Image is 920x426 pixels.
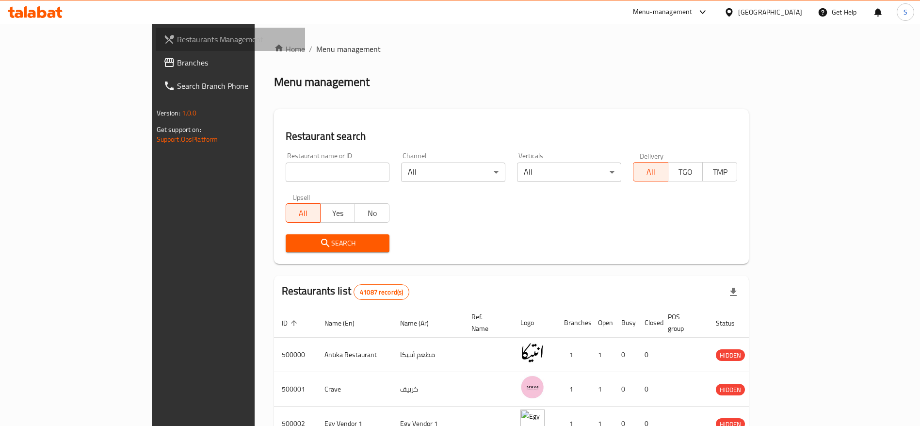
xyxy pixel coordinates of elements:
button: No [355,203,389,223]
a: Restaurants Management [156,28,306,51]
span: Search [293,237,382,249]
td: 1 [556,338,590,372]
span: All [637,165,664,179]
span: ID [282,317,300,329]
div: All [401,163,505,182]
button: All [633,162,668,181]
img: Antika Restaurant [520,341,545,365]
img: Crave [520,375,545,399]
span: No [359,206,386,220]
td: 0 [637,372,660,407]
th: Closed [637,308,660,338]
td: 0 [613,372,637,407]
div: All [517,163,621,182]
span: Get support on: [157,123,201,136]
span: Ref. Name [471,311,501,334]
h2: Menu management [274,74,370,90]
span: Status [716,317,747,329]
span: 41087 record(s) [354,288,409,297]
label: Upsell [292,194,310,200]
div: Menu-management [633,6,693,18]
span: 1.0.0 [182,107,197,119]
div: Total records count [354,284,409,300]
span: POS group [668,311,696,334]
span: Search Branch Phone [177,80,298,92]
th: Busy [613,308,637,338]
h2: Restaurants list [282,284,410,300]
td: Crave [317,372,392,407]
th: Open [590,308,613,338]
button: Yes [320,203,355,223]
label: Delivery [640,152,664,159]
div: HIDDEN [716,349,745,361]
td: 1 [590,372,613,407]
span: Version: [157,107,180,119]
td: Antika Restaurant [317,338,392,372]
th: Branches [556,308,590,338]
span: TMP [707,165,733,179]
span: HIDDEN [716,384,745,395]
button: TGO [668,162,703,181]
span: Branches [177,57,298,68]
td: كرييف [392,372,464,407]
td: 1 [556,372,590,407]
li: / [309,43,312,55]
button: TMP [702,162,737,181]
h2: Restaurant search [286,129,738,144]
a: Support.OpsPlatform [157,133,218,146]
button: Search [286,234,390,252]
span: Name (En) [324,317,367,329]
div: Export file [722,280,745,304]
span: HIDDEN [716,350,745,361]
span: S [904,7,907,17]
span: TGO [672,165,699,179]
td: 0 [613,338,637,372]
button: All [286,203,321,223]
nav: breadcrumb [274,43,749,55]
span: Restaurants Management [177,33,298,45]
a: Branches [156,51,306,74]
td: 0 [637,338,660,372]
span: All [290,206,317,220]
a: Search Branch Phone [156,74,306,98]
span: Yes [324,206,351,220]
input: Search for restaurant name or ID.. [286,163,390,182]
td: 1 [590,338,613,372]
span: Name (Ar) [400,317,441,329]
div: [GEOGRAPHIC_DATA] [738,7,802,17]
span: Menu management [316,43,381,55]
td: مطعم أنتيكا [392,338,464,372]
th: Logo [513,308,556,338]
